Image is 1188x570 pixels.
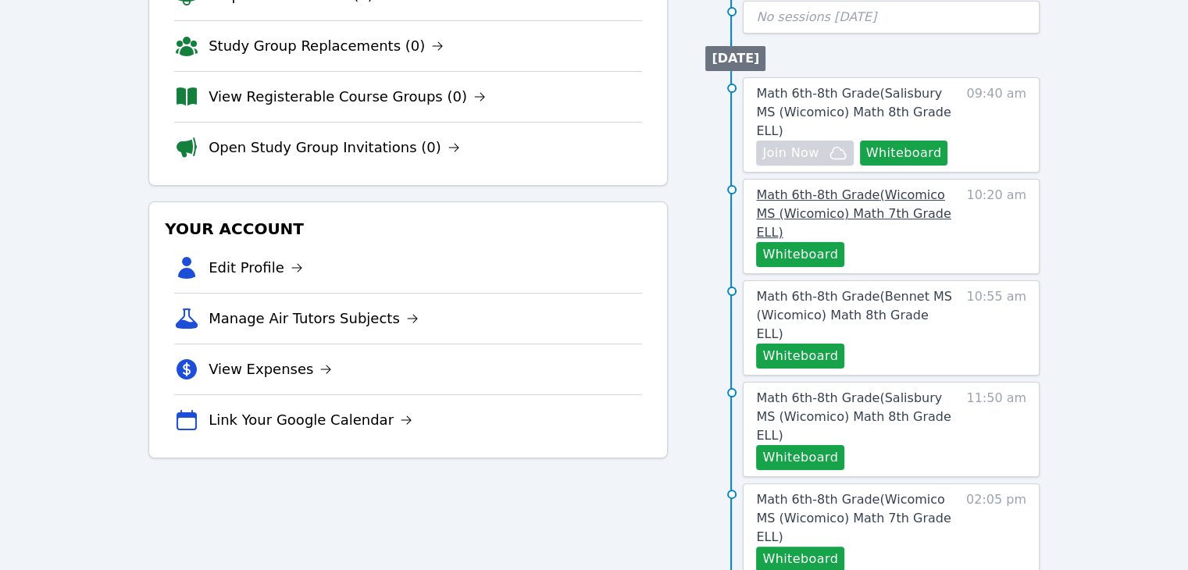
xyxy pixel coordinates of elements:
li: [DATE] [705,46,765,71]
a: Math 6th-8th Grade(Salisbury MS (Wicomico) Math 8th Grade ELL) [756,389,958,445]
span: Join Now [762,144,819,162]
button: Whiteboard [756,445,844,470]
a: Edit Profile [209,257,303,279]
a: Math 6th-8th Grade(Bennet MS (Wicomico) Math 8th Grade ELL) [756,287,958,344]
span: Math 6th-8th Grade ( Salisbury MS (Wicomico) Math 8th Grade ELL ) [756,390,951,443]
span: Math 6th-8th Grade ( Wicomico MS (Wicomico) Math 7th Grade ELL ) [756,187,951,240]
span: Math 6th-8th Grade ( Wicomico MS (Wicomico) Math 7th Grade ELL ) [756,492,951,544]
a: View Expenses [209,358,332,380]
button: Join Now [756,141,853,166]
span: Math 6th-8th Grade ( Salisbury MS (Wicomico) Math 8th Grade ELL ) [756,86,951,138]
a: View Registerable Course Groups (0) [209,86,486,108]
span: Math 6th-8th Grade ( Bennet MS (Wicomico) Math 8th Grade ELL ) [756,289,951,341]
a: Manage Air Tutors Subjects [209,308,419,330]
a: Open Study Group Invitations (0) [209,137,460,159]
h3: Your Account [162,215,655,243]
a: Math 6th-8th Grade(Salisbury MS (Wicomico) Math 8th Grade ELL) [756,84,958,141]
button: Whiteboard [860,141,948,166]
a: Math 6th-8th Grade(Wicomico MS (Wicomico) Math 7th Grade ELL) [756,186,958,242]
button: Whiteboard [756,344,844,369]
span: 10:55 am [966,287,1026,369]
span: 10:20 am [966,186,1026,267]
a: Study Group Replacements (0) [209,35,444,57]
button: Whiteboard [756,242,844,267]
a: Math 6th-8th Grade(Wicomico MS (Wicomico) Math 7th Grade ELL) [756,490,958,547]
a: Link Your Google Calendar [209,409,412,431]
span: 09:40 am [966,84,1026,166]
span: No sessions [DATE] [756,9,876,24]
span: 11:50 am [966,389,1026,470]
